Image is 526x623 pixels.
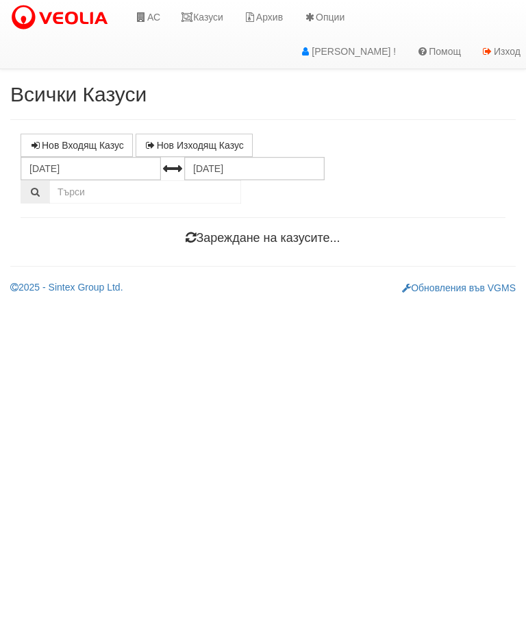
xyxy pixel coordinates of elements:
a: Помощ [406,34,471,69]
input: Търсене по Идентификатор, Бл/Вх/Ап, Тип, Описание, Моб. Номер, Имейл, Файл, Коментар, [49,180,241,204]
a: Нов Изходящ Казус [136,134,253,157]
img: VeoliaLogo.png [10,3,114,32]
a: 2025 - Sintex Group Ltd. [10,282,123,293]
a: [PERSON_NAME] ! [289,34,406,69]
h2: Всички Казуси [10,83,516,106]
a: Нов Входящ Казус [21,134,133,157]
a: Обновления във VGMS [402,282,516,293]
h4: Зареждане на казусите... [21,232,505,245]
